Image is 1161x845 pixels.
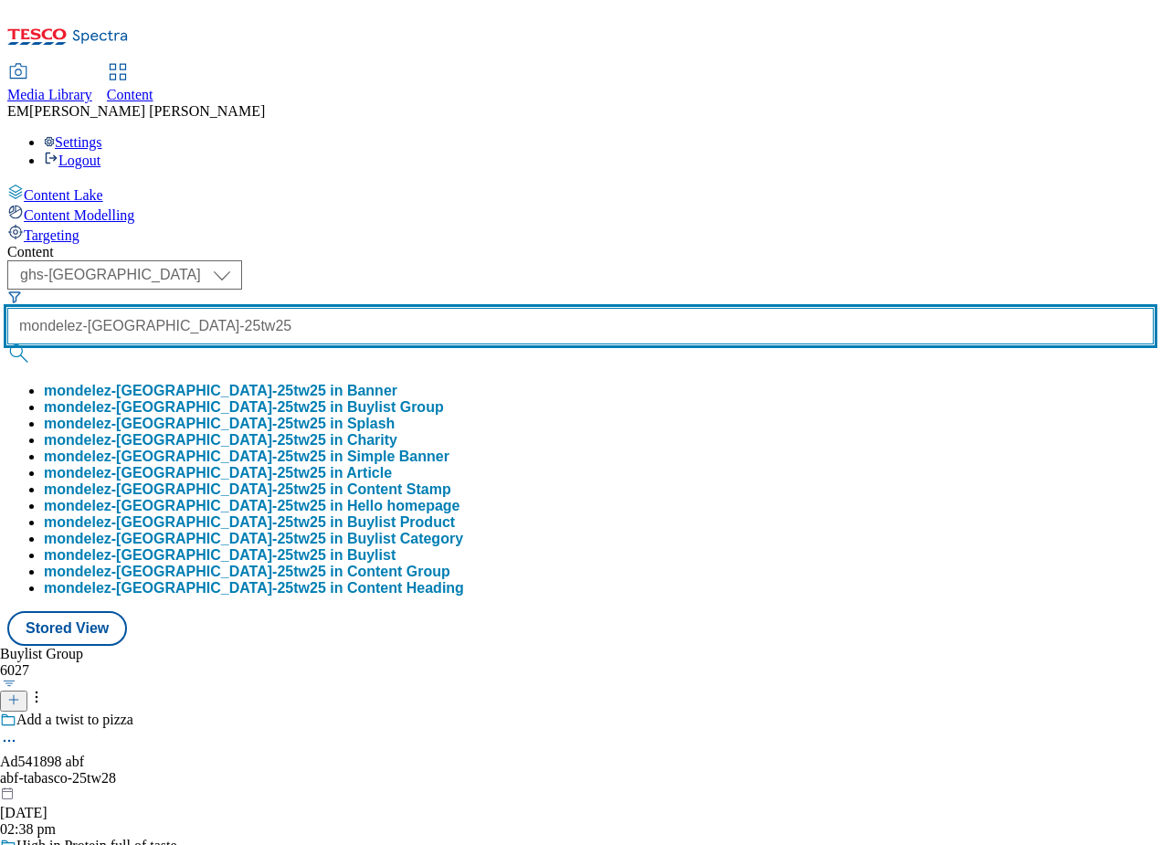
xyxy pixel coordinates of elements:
div: mondelez-[GEOGRAPHIC_DATA]-25tw25 in [44,399,444,416]
a: Content [107,65,153,103]
a: Targeting [7,224,1154,244]
button: mondelez-[GEOGRAPHIC_DATA]-25tw25 in Simple Banner [44,449,449,465]
span: Content [107,87,153,102]
a: Logout [44,153,100,168]
span: Content Lake [24,187,103,203]
div: Content [7,244,1154,260]
span: Buylist Group [347,399,444,415]
div: mondelez-[GEOGRAPHIC_DATA]-25tw25 in [44,564,450,580]
button: mondelez-[GEOGRAPHIC_DATA]-25tw25 in Buylist Category [44,531,463,547]
a: Content Modelling [7,204,1154,224]
span: Content Modelling [24,207,134,223]
span: [PERSON_NAME] [PERSON_NAME] [29,103,265,119]
button: Stored View [7,611,127,646]
button: mondelez-[GEOGRAPHIC_DATA]-25tw25 in Content Stamp [44,481,451,498]
svg: Search Filters [7,290,22,304]
span: Media Library [7,87,92,102]
a: Content Lake [7,184,1154,204]
button: mondelez-[GEOGRAPHIC_DATA]-25tw25 in Banner [44,383,397,399]
span: Targeting [24,227,79,243]
input: Search [7,308,1154,344]
a: Settings [44,134,102,150]
span: Content Group [347,564,450,579]
button: mondelez-[GEOGRAPHIC_DATA]-25tw25 in Hello homepage [44,498,459,514]
div: Add a twist to pizza [16,712,133,728]
button: mondelez-[GEOGRAPHIC_DATA]-25tw25 in Buylist Group [44,399,444,416]
button: mondelez-[GEOGRAPHIC_DATA]-25tw25 in Splash [44,416,395,432]
button: mondelez-[GEOGRAPHIC_DATA]-25tw25 in Buylist Product [44,514,455,531]
span: Content Stamp [347,481,451,497]
a: Media Library [7,65,92,103]
button: mondelez-[GEOGRAPHIC_DATA]-25tw25 in Content Heading [44,580,464,597]
div: mondelez-[GEOGRAPHIC_DATA]-25tw25 in [44,481,451,498]
span: EM [7,103,29,119]
button: mondelez-[GEOGRAPHIC_DATA]-25tw25 in Buylist [44,547,396,564]
button: mondelez-[GEOGRAPHIC_DATA]-25tw25 in Content Group [44,564,450,580]
button: mondelez-[GEOGRAPHIC_DATA]-25tw25 in Charity [44,432,397,449]
button: mondelez-[GEOGRAPHIC_DATA]-25tw25 in Article [44,465,392,481]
